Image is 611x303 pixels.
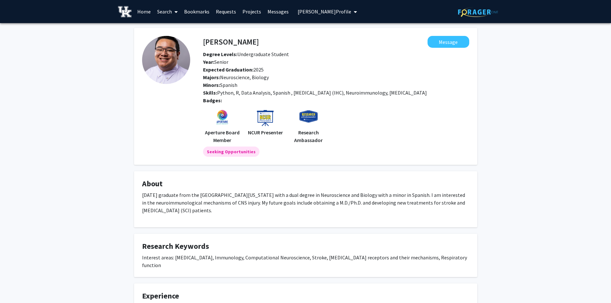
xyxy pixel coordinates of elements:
[203,89,217,96] b: Skills:
[134,0,154,23] a: Home
[118,6,132,17] img: University of Kentucky Logo
[203,129,242,144] p: Aperture Board Member
[217,89,427,96] span: Python, R, Data Analysis, Spanish , [MEDICAL_DATA] (IHC), Neuroimmunology, [MEDICAL_DATA]
[142,192,465,214] span: [DATE] graduate from the [GEOGRAPHIC_DATA][US_STATE] with a dual degree in Neuroscience and Biolo...
[213,109,232,129] img: aperture_board_member.png
[142,36,190,84] img: Profile Picture
[428,36,469,48] button: Message Connor Stuart
[298,8,351,15] span: [PERSON_NAME] Profile
[203,74,220,80] b: Majors:
[220,82,237,88] span: Spanish
[203,59,214,65] b: Year:
[203,51,289,57] span: Undergraduate Student
[264,0,292,23] a: Messages
[154,0,181,23] a: Search
[142,179,469,189] h4: About
[458,7,498,17] img: ForagerOne Logo
[181,0,213,23] a: Bookmarks
[299,109,318,129] img: research_ambassador.png
[203,97,222,104] b: Badges:
[203,66,253,73] b: Expected Graduation:
[220,74,269,80] span: Neuroscience , Biology
[142,242,469,251] h4: Research Keywords
[5,274,27,298] iframe: Chat
[203,147,259,157] mat-chip: Seeking Opportunities
[203,36,259,48] h4: [PERSON_NAME]
[213,0,239,23] a: Requests
[289,129,328,144] p: Research Ambassador
[142,254,469,269] div: Interest areas: [MEDICAL_DATA], Immunology, Computational Neuroscience, Stroke, [MEDICAL_DATA] re...
[203,59,228,65] span: Senior
[203,66,264,73] span: 2025
[142,291,469,301] h4: Experience
[203,51,237,57] b: Degree Levels:
[203,82,220,88] b: Minors:
[239,0,264,23] a: Projects
[256,109,275,129] img: NCUR_presenter.png
[248,129,283,136] p: NCUR Presenter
